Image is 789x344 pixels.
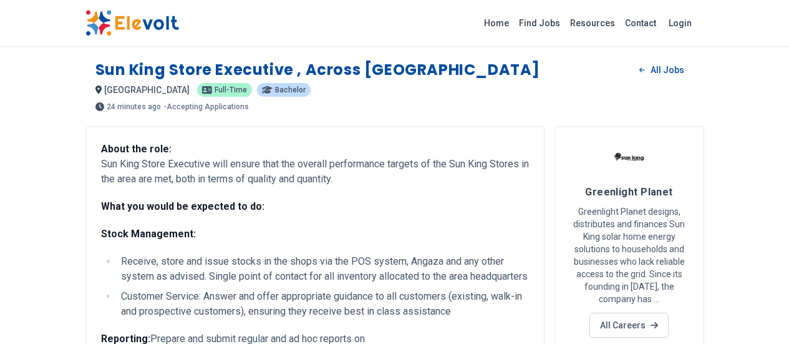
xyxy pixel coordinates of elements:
a: Contact [620,13,661,33]
p: - Accepting Applications [163,103,249,111]
strong: About the role: [101,143,172,155]
img: Greenlight Planet [614,142,645,173]
h1: Sun King Store Executive , Across [GEOGRAPHIC_DATA] [95,60,541,80]
a: Login [661,11,699,36]
p: Sun King Store Executive will ensure that the overall performance targets of the Sun King Stores ... [101,142,529,187]
span: Full-time [215,86,247,94]
span: 24 minutes ago [107,103,161,111]
a: Resources [565,13,620,33]
span: Bachelor [275,86,306,94]
span: Greenlight Planet [585,186,673,198]
span: [GEOGRAPHIC_DATA] [104,85,190,95]
strong: Stock Management: [101,228,196,240]
strong: What you would be expected to do: [101,200,264,212]
img: Elevolt [85,10,179,36]
a: Home [479,13,514,33]
li: Customer Service: Answer and offer appropriate guidance to all customers (existing, walk-in and p... [117,289,529,319]
iframe: Chat Widget [727,284,789,344]
a: All Careers [589,313,669,338]
p: Greenlight Planet designs, distributes and finances Sun King solar home energy solutions to house... [570,205,689,305]
a: Find Jobs [514,13,565,33]
a: All Jobs [629,61,694,79]
li: Receive, store and issue stocks in the shops via the POS system, Angaza and any other system as a... [117,254,529,284]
